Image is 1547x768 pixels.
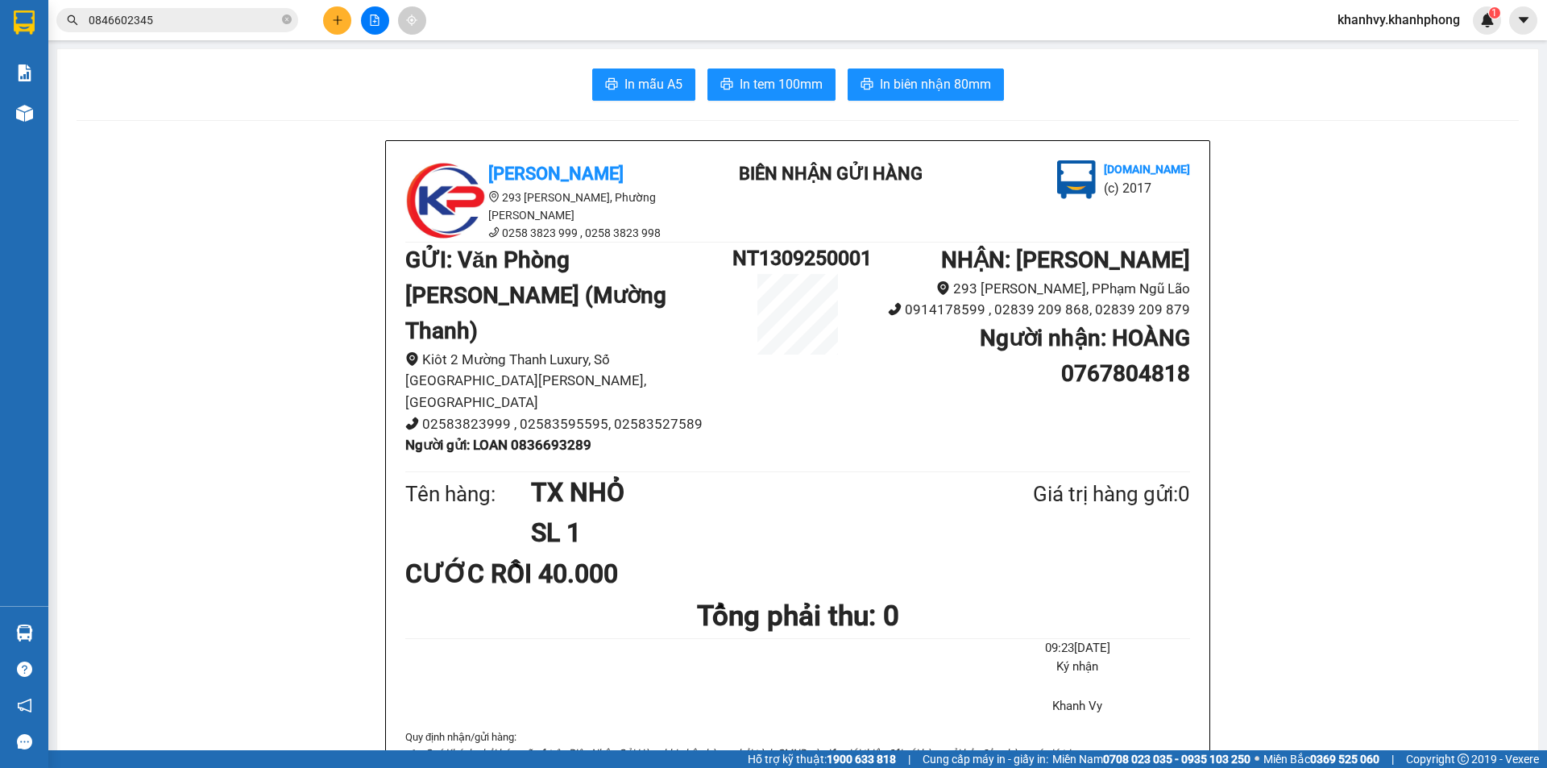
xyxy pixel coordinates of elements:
span: khanhvy.khanhphong [1325,10,1473,30]
button: printerIn tem 100mm [707,68,836,101]
img: warehouse-icon [16,105,33,122]
img: warehouse-icon [16,625,33,641]
span: printer [861,77,873,93]
h1: SL 1 [531,513,955,553]
span: phone [405,417,419,430]
b: Người nhận : HOÀNG 0767804818 [980,325,1190,387]
h1: Tổng phải thu: 0 [405,594,1190,638]
h1: NT1309250001 [732,243,863,274]
img: solution-icon [16,64,33,81]
span: close-circle [282,13,292,28]
button: caret-down [1509,6,1537,35]
div: CƯỚC RỒI 40.000 [405,554,664,594]
span: | [1391,750,1394,768]
li: 0914178599 , 02839 209 868, 02839 209 879 [863,299,1190,321]
button: printerIn mẫu A5 [592,68,695,101]
div: Tên hàng: [405,478,531,511]
b: BIÊN NHẬN GỬI HÀNG [739,164,923,184]
li: Ký nhận [965,658,1190,677]
span: close-circle [282,15,292,24]
h1: TX NHỎ [531,472,955,513]
span: question-circle [17,662,32,677]
button: printerIn biên nhận 80mm [848,68,1004,101]
span: Hỗ trợ kỹ thuật: [748,750,896,768]
span: In mẫu A5 [624,74,682,94]
img: logo.jpg [405,160,486,241]
span: Miền Nam [1052,750,1250,768]
span: printer [605,77,618,93]
span: copyright [1458,753,1469,765]
span: 1 [1491,7,1497,19]
span: Miền Bắc [1263,750,1379,768]
span: aim [406,15,417,26]
span: ⚪️ [1255,756,1259,762]
li: 09:23[DATE] [965,639,1190,658]
input: Tìm tên, số ĐT hoặc mã đơn [89,11,279,29]
img: icon-new-feature [1480,13,1495,27]
span: environment [405,352,419,366]
li: Kiôt 2 Mường Thanh Luxury, Số [GEOGRAPHIC_DATA][PERSON_NAME], [GEOGRAPHIC_DATA] [405,349,732,413]
button: plus [323,6,351,35]
strong: 0708 023 035 - 0935 103 250 [1103,753,1250,766]
span: Cung cấp máy in - giấy in: [923,750,1048,768]
b: [DOMAIN_NAME] [1104,163,1190,176]
li: 293 [PERSON_NAME], Phường [PERSON_NAME] [405,189,695,224]
span: search [67,15,78,26]
span: caret-down [1516,13,1531,27]
span: message [17,734,32,749]
li: Khanh Vy [965,697,1190,716]
li: (c) 2017 [1104,178,1190,198]
span: file-add [369,15,380,26]
i: Quý Khách phải báo mã số trên Biên Nhận Gửi Hàng khi nhận hàng, phải trình CMND và giấy giới thiệ... [425,747,1072,759]
span: environment [488,191,500,202]
strong: 1900 633 818 [827,753,896,766]
img: logo.jpg [1057,160,1096,199]
span: printer [720,77,733,93]
span: In biên nhận 80mm [880,74,991,94]
li: 02583823999 , 02583595595, 02583527589 [405,413,732,435]
span: notification [17,698,32,713]
span: environment [936,281,950,295]
li: 0258 3823 999 , 0258 3823 998 [405,224,695,242]
span: In tem 100mm [740,74,823,94]
img: logo-vxr [14,10,35,35]
li: 293 [PERSON_NAME], PPhạm Ngũ Lão [863,278,1190,300]
span: phone [488,226,500,238]
b: GỬI : Văn Phòng [PERSON_NAME] (Mường Thanh) [405,247,666,344]
div: Giá trị hàng gửi: 0 [955,478,1190,511]
sup: 1 [1489,7,1500,19]
button: aim [398,6,426,35]
span: | [908,750,910,768]
strong: 0369 525 060 [1310,753,1379,766]
span: plus [332,15,343,26]
button: file-add [361,6,389,35]
span: phone [888,302,902,316]
b: NHẬN : [PERSON_NAME] [941,247,1190,273]
b: Người gửi : LOAN 0836693289 [405,437,591,453]
b: [PERSON_NAME] [488,164,624,184]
